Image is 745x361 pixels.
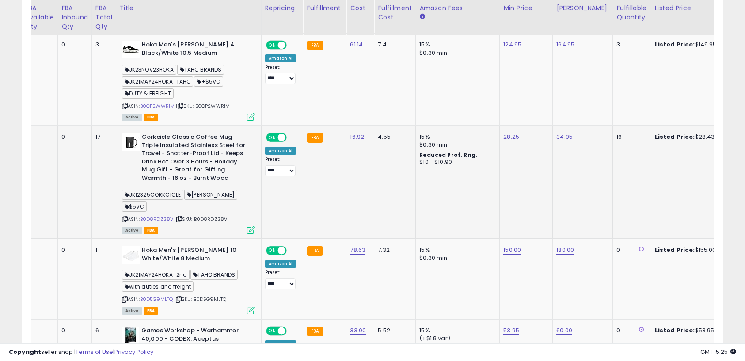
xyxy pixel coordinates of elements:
[350,326,366,335] a: 33.00
[95,327,109,334] div: 6
[285,247,299,255] span: OFF
[267,327,278,335] span: ON
[267,42,278,49] span: ON
[655,246,695,254] b: Listed Price:
[419,334,493,342] div: (+$1.8 var)
[307,41,323,50] small: FBA
[419,254,493,262] div: $0.30 min
[419,49,493,57] div: $0.30 min
[122,41,255,120] div: ASIN:
[122,270,190,280] span: JK21MAY24HOKA_2nd
[265,4,300,13] div: Repricing
[655,41,728,49] div: $149.95
[76,348,113,356] a: Terms of Use
[556,246,574,255] a: 180.00
[122,227,142,234] span: All listings currently available for purchase on Amazon
[700,348,736,356] span: 2025-10-13 15:25 GMT
[190,270,238,280] span: TAHO BRANDS
[142,246,249,265] b: Hoka Men's [PERSON_NAME] 10 White/White 8 Medium
[95,246,109,254] div: 1
[25,327,51,334] div: 6
[419,133,493,141] div: 15%
[122,114,142,121] span: All listings currently available for purchase on Amazon
[122,133,255,233] div: ASIN:
[616,4,647,22] div: Fulfillable Quantity
[419,41,493,49] div: 15%
[9,348,153,357] div: seller snap | |
[503,4,549,13] div: Min Price
[177,65,224,75] span: TAHO BRANDS
[265,156,296,176] div: Preset:
[122,281,194,292] span: with duties and freight
[176,103,230,110] span: | SKU: B0CP2WWR1M
[419,327,493,334] div: 15%
[61,246,85,254] div: 0
[419,151,477,159] b: Reduced Prof. Rng.
[144,114,159,121] span: FBA
[655,327,728,334] div: $53.95
[616,246,644,254] div: 0
[307,327,323,336] small: FBA
[120,4,258,13] div: Title
[141,327,249,353] b: Games Workshop - Warhammer 40,000 - CODEX: Adeptus Mechanicus (10th Edition)
[350,133,364,141] a: 16.92
[25,246,51,254] div: 1
[350,246,365,255] a: 78.63
[556,133,573,141] a: 34.95
[122,41,140,58] img: 31NvtPJ0IkL._SL40_.jpg
[307,246,323,256] small: FBA
[265,260,296,268] div: Amazon AI
[61,327,85,334] div: 0
[122,307,142,315] span: All listings currently available for purchase on Amazon
[307,4,342,13] div: Fulfillment
[122,133,140,151] img: 31mE-9jPCOL._SL40_.jpg
[174,296,226,303] span: | SKU: B0D5G9MLTQ
[616,133,644,141] div: 16
[140,216,174,223] a: B0D8RDZ38V
[378,133,409,141] div: 4.55
[556,326,572,335] a: 60.00
[140,103,175,110] a: B0CP2WWR1M
[616,327,644,334] div: 0
[122,327,139,344] img: 4102MnCBP4L._SL40_.jpg
[122,76,194,87] span: JK21MAY24HOKA_TAHO
[184,190,237,200] span: [PERSON_NAME]
[267,134,278,141] span: ON
[419,4,496,13] div: Amazon Fees
[655,246,728,254] div: $155.00
[285,42,299,49] span: OFF
[655,326,695,334] b: Listed Price:
[122,246,255,313] div: ASIN:
[556,4,609,13] div: [PERSON_NAME]
[95,41,109,49] div: 3
[265,147,296,155] div: Amazon AI
[503,133,519,141] a: 28.25
[503,246,521,255] a: 150.00
[265,54,296,62] div: Amazon AI
[265,270,296,289] div: Preset:
[25,4,54,31] div: FBA Available Qty
[61,133,85,141] div: 0
[655,4,731,13] div: Listed Price
[95,4,112,31] div: FBA Total Qty
[122,65,176,75] span: JK23NOV23HOKA
[655,133,728,141] div: $28.43
[655,40,695,49] b: Listed Price:
[503,40,521,49] a: 124.95
[285,134,299,141] span: OFF
[122,246,140,264] img: 21ypn0OqdXL._SL40_.jpg
[285,327,299,335] span: OFF
[307,133,323,143] small: FBA
[503,326,519,335] a: 53.95
[419,159,493,166] div: $10 - $10.90
[144,227,159,234] span: FBA
[378,327,409,334] div: 5.52
[419,141,493,149] div: $0.30 min
[378,41,409,49] div: 7.4
[175,216,227,223] span: | SKU: B0D8RDZ38V
[25,133,51,141] div: 16
[419,13,425,21] small: Amazon Fees.
[265,65,296,84] div: Preset:
[142,41,249,59] b: Hoka Men's [PERSON_NAME] 4 Black/White 10.5 Medium
[419,246,493,254] div: 15%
